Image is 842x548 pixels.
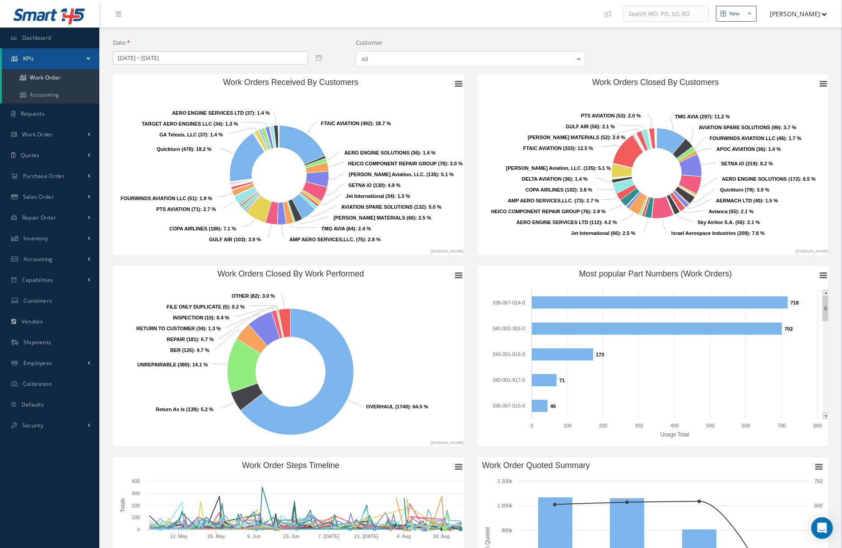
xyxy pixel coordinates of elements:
[706,423,714,428] text: 500
[349,183,385,188] tspan: SETNA iO (130)
[508,198,599,203] text: : 2.7 %
[23,234,48,242] span: Inventory
[142,121,223,126] tspan: TARGET AERO ENGINES LLC (34)
[671,230,765,236] text: : 7.8 %
[159,132,207,137] tspan: GA Telesis, LLC (37)
[2,69,99,86] a: Work Order
[349,172,454,177] text: : 5.1 %
[167,337,214,342] text: : 6.7 %
[2,86,99,103] a: Accounting
[729,10,740,18] div: New
[137,362,208,367] text: : 14.1 %
[173,315,214,320] tspan: INSPECTION (10)
[341,204,426,210] tspan: AVIATION SPARE SOLUTIONS (132)
[137,362,190,367] tspan: UNREPAIRABLE (380)
[761,5,827,23] button: [PERSON_NAME]
[492,326,525,331] text: 340-002-305-0
[523,145,575,151] tspan: FTAIC AVIATION (333)
[21,110,45,117] span: Requests
[142,121,238,126] text: : 1.3 %
[318,534,340,539] text: 7. [DATE]
[22,34,51,42] span: Dashboard
[566,124,615,129] text: : 2.1 %
[571,230,620,236] tspan: Jet International (66)
[502,528,512,533] text: 800k
[321,226,355,231] tspan: TMG AVIA (64)
[232,293,275,299] text: : 3.0 %
[528,135,625,140] text: : 2.0 %
[813,423,821,428] text: 800
[563,423,571,428] text: 100
[721,161,758,166] tspan: SETNA iO (219)
[346,193,410,199] text: : 1.3 %
[159,132,223,137] text: : 1.4 %
[21,151,40,159] span: Quotes
[289,237,381,242] text: : 2.8 %
[334,215,431,220] text: : 2.5 %
[173,315,229,320] text: : 0.4 %
[22,214,56,221] span: Repair Order
[321,121,391,126] text: : 18.7 %
[23,55,34,62] span: KPIs
[341,204,442,210] text: : 5.0 %
[550,403,556,409] text: 46
[354,534,378,539] text: 21. [DATE]
[571,230,636,236] text: : 2.5 %
[566,124,599,129] tspan: GULF AIR (56)
[156,206,216,212] text: : 2.7 %
[242,461,340,470] text: Work Order Steps Timeline
[506,165,611,171] text: : 5.1 %
[349,183,400,188] text: : 4.9 %
[516,220,617,225] text: : 4.2 %
[132,478,140,484] text: 400
[675,114,730,119] text: : 11.2 %
[169,226,221,231] tspan: COPA AIRLINES (186)
[113,74,468,255] svg: Work Orders Received By Customers
[716,198,778,203] text: : 1.5 %
[508,198,584,203] tspan: AMP AERO SERVICES,LLC. (73)
[791,300,799,305] text: 718
[23,359,52,367] span: Employees
[675,114,712,119] tspan: TMG AVIA (297)
[497,503,512,508] text: 1 000k
[344,150,436,155] text: : 1.4 %
[366,404,428,409] text: : 64.5 %
[635,423,643,428] text: 300
[223,78,358,87] text: Work Orders Received By Customers
[2,48,99,69] a: KPIs
[283,534,299,539] text: 23. Jun
[670,423,679,428] text: 400
[23,380,52,388] span: Calibration
[170,347,209,353] text: : 4.7 %
[482,461,590,470] text: Work Order Quoted Summary
[660,431,688,438] text: Usage Total
[492,377,525,383] text: 340-001-817-0
[157,146,193,152] tspan: Quickturn (479)
[156,407,214,412] text: : 5.2 %
[522,176,572,182] tspan: DELTA AVIATION (36)
[698,220,744,225] tspan: Sky Airline S.A. (56)
[795,249,828,253] text: [DOMAIN_NAME]
[22,422,43,429] span: Security
[289,237,365,242] tspan: AMP AERO SERVICES,LLC. (75)
[478,74,833,255] svg: Work Orders Closed By Customers
[709,209,738,214] tspan: Avianca (55)
[334,215,416,220] tspan: [PERSON_NAME] MATERIALS (66)
[716,146,781,152] text: : 1.4 %
[528,135,610,140] tspan: [PERSON_NAME] MATERIALS (52)
[491,209,606,214] text: : 2.9 %
[22,401,44,408] span: Defaults
[232,293,259,299] tspan: OTHER (82)
[172,110,254,116] tspan: AERO ENGINE SERVICES LTD (37)
[526,187,592,192] text: : 3.8 %
[113,266,468,446] svg: Work Orders Closed By Work Performed
[623,6,709,22] input: Search WO, PO, SO, RO
[156,407,198,412] tspan: Return As Is (139)
[581,113,625,118] tspan: PTS AVIATION (53)
[492,403,525,408] text: 338-067-015-0
[247,534,261,539] text: 9. Jun
[132,503,140,508] text: 200
[136,326,221,331] text: : 1.3 %
[491,209,590,214] tspan: HEICO COMPONENT REPAIR GROUP (76)
[777,423,786,428] text: 700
